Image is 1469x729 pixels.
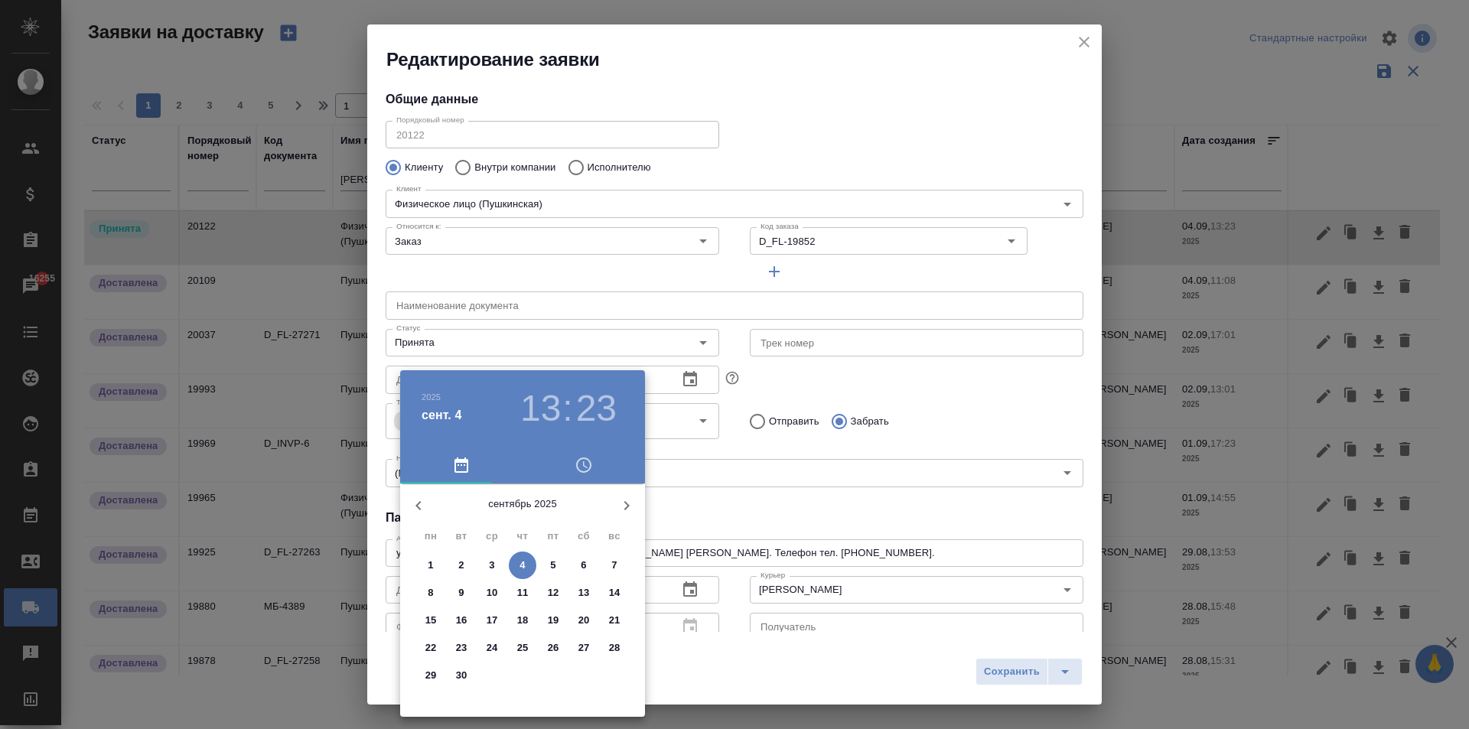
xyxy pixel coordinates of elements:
p: 20 [578,613,590,628]
p: 17 [487,613,498,628]
p: 4 [520,558,525,573]
button: 29 [417,662,445,689]
button: 23 [448,634,475,662]
p: 25 [517,640,529,656]
p: 2 [458,558,464,573]
button: 27 [570,634,598,662]
button: 24 [478,634,506,662]
p: 16 [456,613,467,628]
button: 10 [478,579,506,607]
span: вс [601,529,628,544]
button: 30 [448,662,475,689]
p: 19 [548,613,559,628]
p: 21 [609,613,620,628]
p: 3 [489,558,494,573]
p: 14 [609,585,620,600]
p: 6 [581,558,586,573]
p: 28 [609,640,620,656]
button: 11 [509,579,536,607]
button: 3 [478,552,506,579]
p: 7 [611,558,617,573]
p: 13 [578,585,590,600]
button: 22 [417,634,445,662]
button: 25 [509,634,536,662]
button: 9 [448,579,475,607]
span: сб [570,529,598,544]
p: 30 [456,668,467,683]
button: 1 [417,552,445,579]
button: 12 [539,579,567,607]
button: 4 [509,552,536,579]
button: 28 [601,634,628,662]
button: 13 [520,387,561,430]
span: пт [539,529,567,544]
p: 8 [428,585,433,600]
button: 26 [539,634,567,662]
button: 17 [478,607,506,634]
button: 16 [448,607,475,634]
p: 27 [578,640,590,656]
button: 6 [570,552,598,579]
button: сент. 4 [422,406,462,425]
p: 22 [425,640,437,656]
p: 5 [550,558,555,573]
button: 18 [509,607,536,634]
span: пн [417,529,445,544]
button: 2 [448,552,475,579]
p: 29 [425,668,437,683]
p: 24 [487,640,498,656]
p: сентябрь 2025 [437,496,608,512]
button: 13 [570,579,598,607]
button: 2025 [422,392,441,402]
p: 9 [458,585,464,600]
button: 19 [539,607,567,634]
button: 23 [576,387,617,430]
p: 1 [428,558,433,573]
button: 7 [601,552,628,579]
button: 5 [539,552,567,579]
button: 14 [601,579,628,607]
button: 20 [570,607,598,634]
p: 12 [548,585,559,600]
button: 21 [601,607,628,634]
button: 15 [417,607,445,634]
p: 23 [456,640,467,656]
p: 18 [517,613,529,628]
span: вт [448,529,475,544]
p: 15 [425,613,437,628]
button: 8 [417,579,445,607]
span: чт [509,529,536,544]
span: ср [478,529,506,544]
p: 11 [517,585,529,600]
p: 26 [548,640,559,656]
h3: : [562,387,572,430]
p: 10 [487,585,498,600]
